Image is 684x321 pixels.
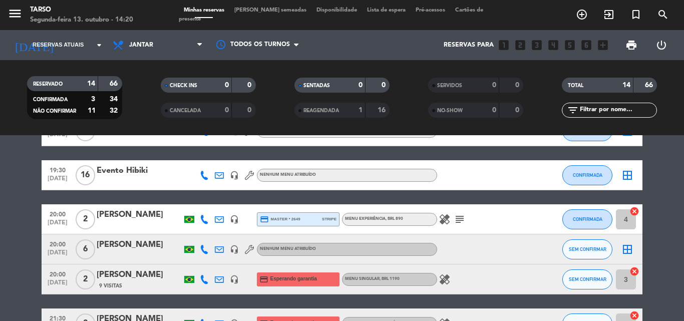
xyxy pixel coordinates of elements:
[247,82,253,89] strong: 0
[110,96,120,103] strong: 34
[45,268,70,279] span: 20:00
[630,9,642,21] i: turned_in_not
[386,217,403,221] span: , BRL 890
[359,107,363,114] strong: 1
[629,266,639,276] i: cancel
[76,239,95,259] span: 6
[569,276,606,282] span: SEM CONFIRMAR
[110,107,120,114] strong: 32
[437,83,462,88] span: SERVIDOS
[562,239,612,259] button: SEM CONFIRMAR
[229,8,311,13] span: [PERSON_NAME] semeadas
[580,39,593,52] i: looks_6
[573,216,602,222] span: CONFIRMADA
[110,80,120,87] strong: 66
[439,213,451,225] i: healing
[311,8,362,13] span: Disponibilidade
[260,247,316,251] span: Nenhum menu atribuído
[33,82,63,87] span: RESERVADO
[359,82,363,89] strong: 0
[99,282,122,290] span: 9 Visitas
[567,104,579,116] i: filter_list
[97,208,182,221] div: [PERSON_NAME]
[573,172,602,178] span: CONFIRMADA
[45,164,70,175] span: 19:30
[97,268,182,281] div: [PERSON_NAME]
[345,217,403,221] span: Menu Experiência
[622,82,630,89] strong: 14
[170,83,197,88] span: CHECK INS
[629,310,639,320] i: cancel
[225,82,229,89] strong: 0
[8,34,61,56] i: [DATE]
[562,209,612,229] button: CONFIRMADA
[179,8,483,22] span: Cartões de presente
[129,42,153,49] span: Jantar
[230,215,239,224] i: headset_mic
[88,107,96,114] strong: 11
[33,97,68,102] span: CONFIRMADA
[45,249,70,261] span: [DATE]
[621,169,633,181] i: border_all
[515,82,521,89] strong: 0
[8,6,23,25] button: menu
[515,107,521,114] strong: 0
[596,39,609,52] i: add_box
[33,109,76,114] span: NÃO CONFIRMAR
[259,275,268,284] i: credit_card
[260,215,269,224] i: credit_card
[225,107,229,114] strong: 0
[646,30,676,60] div: LOG OUT
[179,8,229,13] span: Minhas reservas
[625,39,637,51] span: print
[91,96,95,103] strong: 3
[230,245,239,254] i: headset_mic
[437,108,463,113] span: NO-SHOW
[454,213,466,225] i: subject
[579,105,656,116] input: Filtrar por nome...
[645,82,655,89] strong: 66
[657,9,669,21] i: search
[655,39,667,51] i: power_settings_new
[547,39,560,52] i: looks_4
[45,219,70,231] span: [DATE]
[562,269,612,289] button: SEM CONFIRMAR
[382,82,388,89] strong: 0
[497,39,510,52] i: looks_one
[30,15,133,25] div: Segunda-feira 13. outubro - 14:20
[76,209,95,229] span: 2
[260,215,300,224] span: master * 2649
[411,8,450,13] span: Pré-acessos
[76,165,95,185] span: 16
[303,108,339,113] span: REAGENDADA
[444,42,494,49] span: Reservas para
[569,246,606,252] span: SEM CONFIRMAR
[621,243,633,255] i: border_all
[322,216,336,222] span: stripe
[362,8,411,13] span: Lista de espera
[576,9,588,21] i: add_circle_outline
[45,208,70,219] span: 20:00
[514,39,527,52] i: looks_two
[230,171,239,180] i: headset_mic
[439,273,451,285] i: healing
[492,107,496,114] strong: 0
[45,175,70,187] span: [DATE]
[97,164,182,177] div: Evento Hibiki
[8,6,23,21] i: menu
[260,173,316,177] span: Nenhum menu atribuído
[562,165,612,185] button: CONFIRMADA
[380,277,400,281] span: , BRL 1190
[345,277,400,281] span: Menu Singular
[170,108,201,113] span: CANCELADA
[45,238,70,249] span: 20:00
[629,206,639,216] i: cancel
[603,9,615,21] i: exit_to_app
[378,107,388,114] strong: 16
[87,80,95,87] strong: 14
[563,39,576,52] i: looks_5
[30,5,133,15] div: Tarso
[247,107,253,114] strong: 0
[45,279,70,291] span: [DATE]
[97,238,182,251] div: [PERSON_NAME]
